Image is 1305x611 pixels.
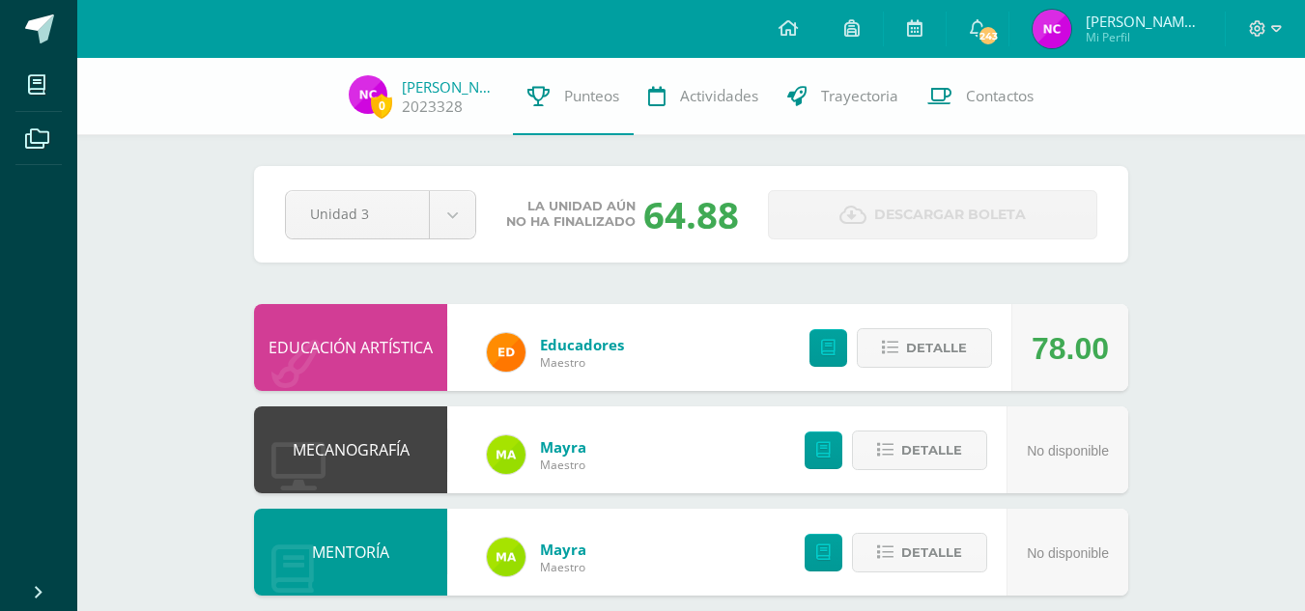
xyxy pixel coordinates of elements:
img: acd3f577c94ee71260819e1ab9066a9c.png [1033,10,1071,48]
img: 75b6448d1a55a94fef22c1dfd553517b.png [487,435,525,474]
a: Punteos [513,58,634,135]
span: Punteos [564,86,619,106]
div: 64.88 [643,189,739,239]
span: Detalle [901,432,962,468]
a: Unidad 3 [286,191,475,238]
a: Mayra [540,437,586,457]
a: Educadores [540,335,624,354]
span: No disponible [1027,545,1109,561]
a: Trayectoria [773,58,913,135]
span: [PERSON_NAME] [PERSON_NAME] [1086,12,1202,31]
span: Actividades [680,86,758,106]
a: Actividades [634,58,773,135]
div: MECANOGRAFÍA [254,406,447,493]
span: 243 [978,25,999,46]
span: Maestro [540,457,586,473]
img: 75b6448d1a55a94fef22c1dfd553517b.png [487,538,525,576]
span: Unidad 3 [310,191,405,236]
span: Detalle [901,535,962,570]
div: EDUCACIÓN ARTÍSTICA [254,304,447,391]
a: [PERSON_NAME] [402,77,498,97]
a: Mayra [540,540,586,559]
span: 0 [371,94,392,118]
img: acd3f577c94ee71260819e1ab9066a9c.png [349,75,387,114]
img: ed927125212876238b0630303cb5fd71.png [487,333,525,372]
div: MENTORÍA [254,509,447,596]
span: Trayectoria [821,86,898,106]
button: Detalle [852,430,987,470]
span: Maestro [540,559,586,575]
span: La unidad aún no ha finalizado [506,199,636,230]
a: Contactos [913,58,1048,135]
span: Mi Perfil [1086,29,1202,45]
span: Contactos [966,86,1034,106]
button: Detalle [857,328,992,368]
span: Detalle [906,330,967,366]
span: No disponible [1027,443,1109,458]
span: Maestro [540,354,624,371]
button: Detalle [852,533,987,572]
div: 78.00 [1032,305,1109,392]
span: Descargar boleta [874,191,1026,238]
a: 2023328 [402,97,463,117]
